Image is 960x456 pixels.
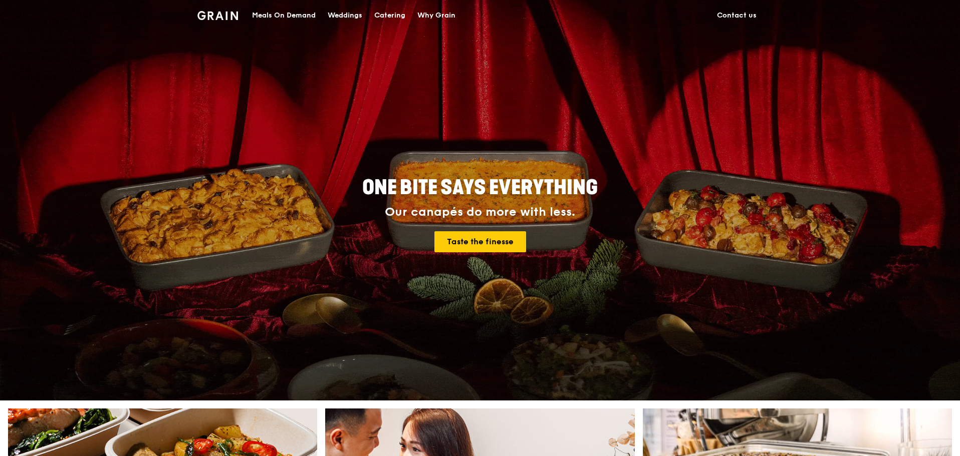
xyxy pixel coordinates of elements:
[368,1,411,31] a: Catering
[434,231,526,252] a: Taste the finesse
[300,205,660,219] div: Our canapés do more with less.
[197,11,238,20] img: Grain
[322,1,368,31] a: Weddings
[374,1,405,31] div: Catering
[411,1,461,31] a: Why Grain
[711,1,763,31] a: Contact us
[362,176,598,200] span: ONE BITE SAYS EVERYTHING
[328,1,362,31] div: Weddings
[252,1,316,31] div: Meals On Demand
[417,1,455,31] div: Why Grain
